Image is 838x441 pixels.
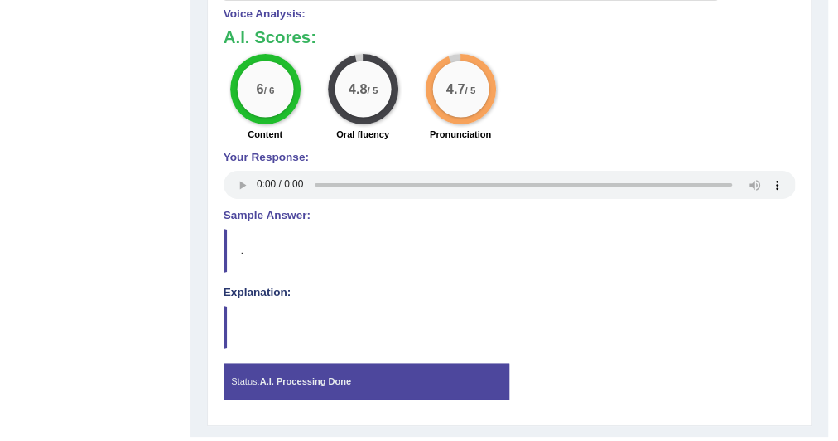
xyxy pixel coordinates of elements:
[263,85,274,95] small: / 6
[248,128,282,141] label: Content
[430,128,491,141] label: Pronunciation
[465,85,475,95] small: / 5
[224,229,796,272] blockquote: .
[224,363,509,400] div: Status:
[224,8,796,21] h4: Voice Analysis:
[256,81,263,96] big: 6
[336,128,389,141] label: Oral fluency
[224,152,796,164] h4: Your Response:
[224,28,316,46] b: A.I. Scores:
[224,210,796,222] h4: Sample Answer:
[445,81,465,96] big: 4.7
[260,376,352,386] strong: A.I. Processing Done
[348,81,367,96] big: 4.8
[367,85,378,95] small: / 5
[224,287,796,299] h4: Explanation:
